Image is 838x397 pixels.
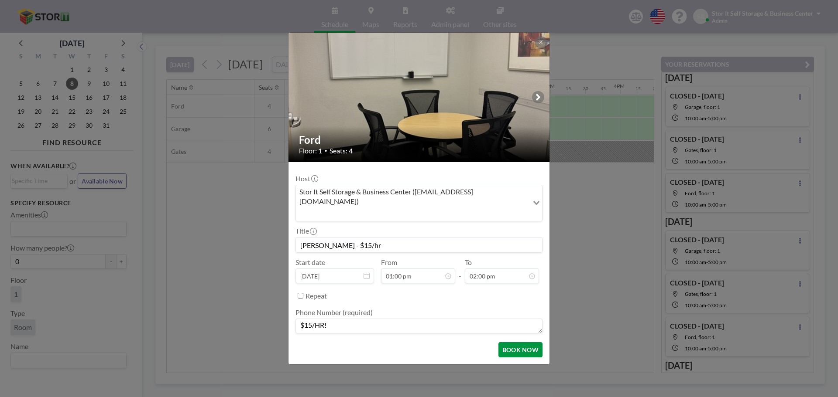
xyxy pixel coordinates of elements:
[295,258,325,267] label: Start date
[306,292,327,300] label: Repeat
[295,227,316,235] label: Title
[498,342,543,357] button: BOOK NOW
[296,185,542,221] div: Search for option
[297,208,528,219] input: Search for option
[330,146,353,155] span: Seats: 4
[296,238,542,252] input: Stor It Self Storage's reservation
[299,146,322,155] span: Floor: 1
[299,133,540,146] h2: Ford
[324,147,327,154] span: •
[295,308,373,317] label: Phone Number (required)
[298,187,527,207] span: Stor It Self Storage & Business Center ([EMAIL_ADDRESS][DOMAIN_NAME])
[459,261,461,280] span: -
[465,258,472,267] label: To
[295,174,317,183] label: Host
[381,258,397,267] label: From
